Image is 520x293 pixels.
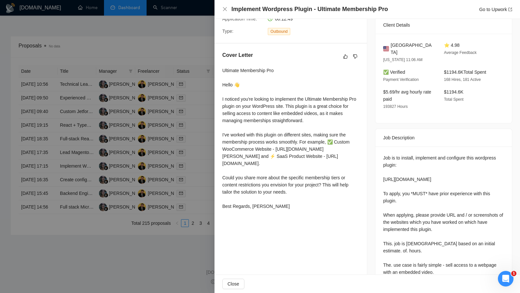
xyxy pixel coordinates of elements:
[383,89,431,102] span: $5.69/hr avg hourly rate paid
[268,17,272,21] span: clock-circle
[444,43,460,48] span: ⭐ 4.98
[342,53,349,60] button: like
[222,6,227,12] button: Close
[383,154,504,276] div: Job is to install, implement and configure this wordpress plugin: [URL][DOMAIN_NAME] To apply, yo...
[444,77,481,82] span: 168 Hires, 181 Active
[227,280,239,287] span: Close
[275,16,293,21] span: 00:12:49
[222,67,359,210] div: Ultimate Membership Pro Hello 👋 I noticed you're looking to implement the Ultimate Membership Pro...
[268,28,290,35] span: Outbound
[383,70,405,75] span: ✅ Verified
[383,57,422,62] span: [US_STATE] 11:06 AM
[222,279,244,289] button: Close
[222,6,227,12] span: close
[444,50,477,55] span: Average Feedback
[231,5,388,13] h4: Implement Wordpress Plugin - Ultimate Membership Pro
[479,7,512,12] a: Go to Upworkexport
[508,7,512,11] span: export
[222,16,257,21] span: Application Time:
[383,77,419,82] span: Payment Verification
[391,42,434,56] span: [GEOGRAPHIC_DATA]
[343,54,348,59] span: like
[351,53,359,60] button: dislike
[498,271,513,287] iframe: Intercom live chat
[222,51,253,59] h5: Cover Letter
[383,16,504,34] div: Client Details
[511,271,516,276] span: 1
[444,97,463,102] span: Total Spent
[444,70,486,75] span: $1194.6K Total Spent
[353,54,357,59] span: dislike
[222,29,233,34] span: Type:
[383,104,408,109] span: 193827 Hours
[444,89,463,95] span: $1194.6K
[383,129,504,146] div: Job Description
[383,45,389,52] img: 🇺🇸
